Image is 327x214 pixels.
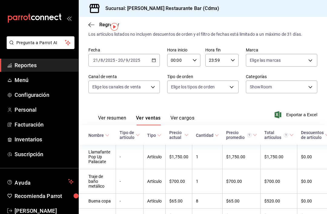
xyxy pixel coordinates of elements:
span: Facturación [15,120,74,129]
svg: Precio promedio = Total artículos / cantidad [247,133,252,137]
span: Inventarios [15,135,74,143]
span: / [103,58,105,63]
span: Precio actual [169,130,189,140]
button: open_drawer_menu [67,16,71,21]
div: Precio actual [169,130,183,140]
input: -- [93,58,98,63]
div: Tipo [147,133,156,138]
span: ShowRoom [250,84,272,90]
td: $65.00 [223,194,261,209]
td: Artículo [144,169,166,194]
svg: El total artículos considera cambios de precios en los artículos así como costos adicionales por ... [284,133,288,137]
label: Categorías [246,74,317,79]
span: Recomienda Parrot [15,192,74,200]
td: $65.00 [166,194,192,209]
div: Los artículos listados no incluyen descuentos de orden y el filtro de fechas está limitado a un m... [88,31,317,38]
td: Artículo [144,145,166,169]
label: Canal de venta [88,74,160,79]
div: Precio promedio [226,130,252,140]
div: Total artículos [264,130,288,140]
td: 8 [192,194,223,209]
button: Ver ventas [136,115,161,125]
label: Hora fin [205,48,239,52]
button: Ver resumen [98,115,126,125]
td: Artículo [144,194,166,209]
label: Marca [246,48,317,52]
input: ---- [105,58,115,63]
span: / [128,58,130,63]
input: -- [125,58,128,63]
td: - [116,194,144,209]
span: Reportes [15,61,74,69]
span: Precio promedio [226,130,257,140]
div: Nombre [88,133,104,138]
td: - [116,145,144,169]
a: Pregunta a Parrot AI [4,44,74,50]
input: ---- [130,58,140,63]
td: 1 [192,169,223,194]
button: Ver cargos [170,115,195,125]
td: $1,750.00 [223,145,261,169]
td: $1,750.00 [166,145,192,169]
span: Configuración [15,91,74,99]
div: Cantidad [196,133,213,138]
button: Exportar a Excel [276,111,317,118]
label: Tipo de orden [167,74,239,79]
span: Pregunta a Parrot AI [16,40,65,46]
span: Total artículos [264,130,294,140]
button: Regresar [88,22,119,28]
label: Fecha [88,48,160,52]
h3: Sucursal: [PERSON_NAME] Restaurante Bar (Cdmx) [101,5,219,12]
td: $700.00 [261,169,297,194]
span: Suscripción [15,150,74,158]
span: Menú [15,76,74,84]
span: Tipo de artículo [120,130,140,140]
td: $700.00 [166,169,192,194]
img: Tooltip marker [111,23,118,31]
label: Hora inicio [167,48,200,52]
span: Ayuda [15,178,66,185]
td: Llamafante Pop Up Paliacate [79,145,116,169]
div: Tipo de artículo [120,130,134,140]
span: / [123,58,125,63]
span: Regresar [99,22,119,28]
span: Elige las marcas [250,57,281,63]
span: Elige los canales de venta [92,84,141,90]
button: Pregunta a Parrot AI [7,36,74,49]
input: -- [118,58,123,63]
span: Nombre [88,133,109,138]
span: / [98,58,100,63]
div: Descuentos de artículo [301,130,324,140]
div: navigation tabs [98,115,194,125]
span: Personal [15,106,74,114]
span: Tipo [147,133,161,138]
span: - [116,58,117,63]
td: Traje de baño metálico [79,169,116,194]
td: $520.00 [261,194,297,209]
td: - [116,169,144,194]
td: $700.00 [223,169,261,194]
input: -- [100,58,103,63]
td: 1 [192,145,223,169]
span: Elige los tipos de orden [171,84,215,90]
td: Buena copa [79,194,116,209]
span: Cantidad [196,133,219,138]
td: $1,750.00 [261,145,297,169]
